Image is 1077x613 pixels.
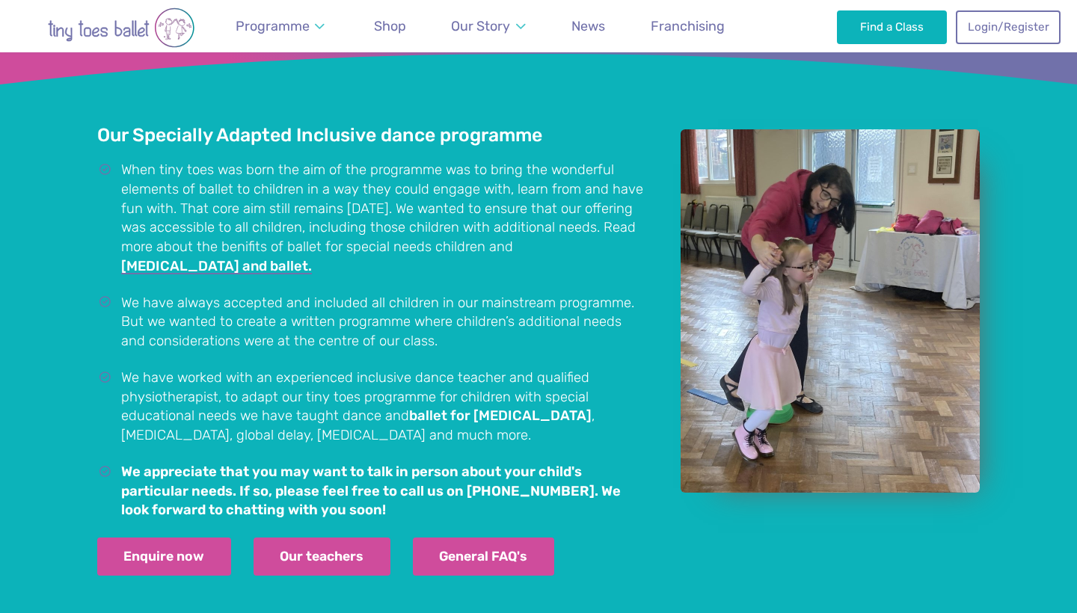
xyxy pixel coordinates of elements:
p: We have worked with an experienced inclusive dance teacher and qualified physiotherapist, to adap... [121,369,643,446]
span: Programme [236,18,310,34]
a: News [565,10,612,43]
a: Login/Register [956,10,1061,43]
a: [MEDICAL_DATA] and ballet. [121,259,312,274]
h4: Our Specially Adapted Inclusive dance programme [97,123,643,147]
a: Our teachers [254,537,390,576]
span: Our Story [451,18,510,34]
strong: We appreciate that you may want to talk in person about your child's particular needs. If so, ple... [121,463,621,519]
a: General FAQ's [413,537,554,576]
img: tiny toes ballet [16,7,226,48]
p: When tiny toes was born the aim of the programme was to bring the wonderful elements of ballet to... [121,161,643,277]
a: Enquire now [97,537,231,576]
p: We have always accepted and included all children in our mainstream programme. But we wanted to c... [121,294,643,351]
a: Programme [229,10,332,43]
a: Shop [367,10,413,43]
span: Shop [374,18,406,34]
span: Franchising [651,18,725,34]
a: Our Story [444,10,533,43]
a: ballet for [MEDICAL_DATA] [409,409,592,424]
a: Find a Class [837,10,947,43]
a: Franchising [644,10,731,43]
span: News [571,18,605,34]
a: View full-size image [681,129,980,493]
